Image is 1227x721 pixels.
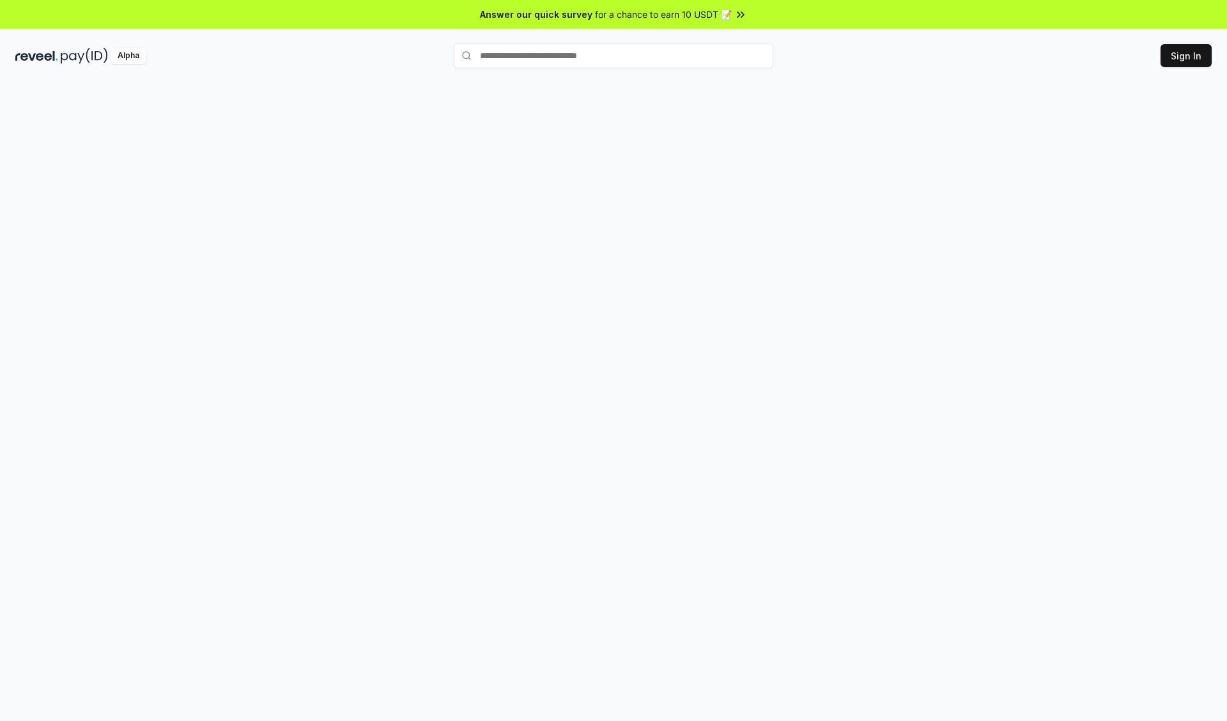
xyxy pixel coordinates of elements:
button: Sign In [1161,44,1212,67]
span: for a chance to earn 10 USDT 📝 [595,8,732,21]
img: reveel_dark [15,48,58,64]
img: pay_id [61,48,108,64]
div: Alpha [111,48,146,64]
span: Answer our quick survey [480,8,592,21]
